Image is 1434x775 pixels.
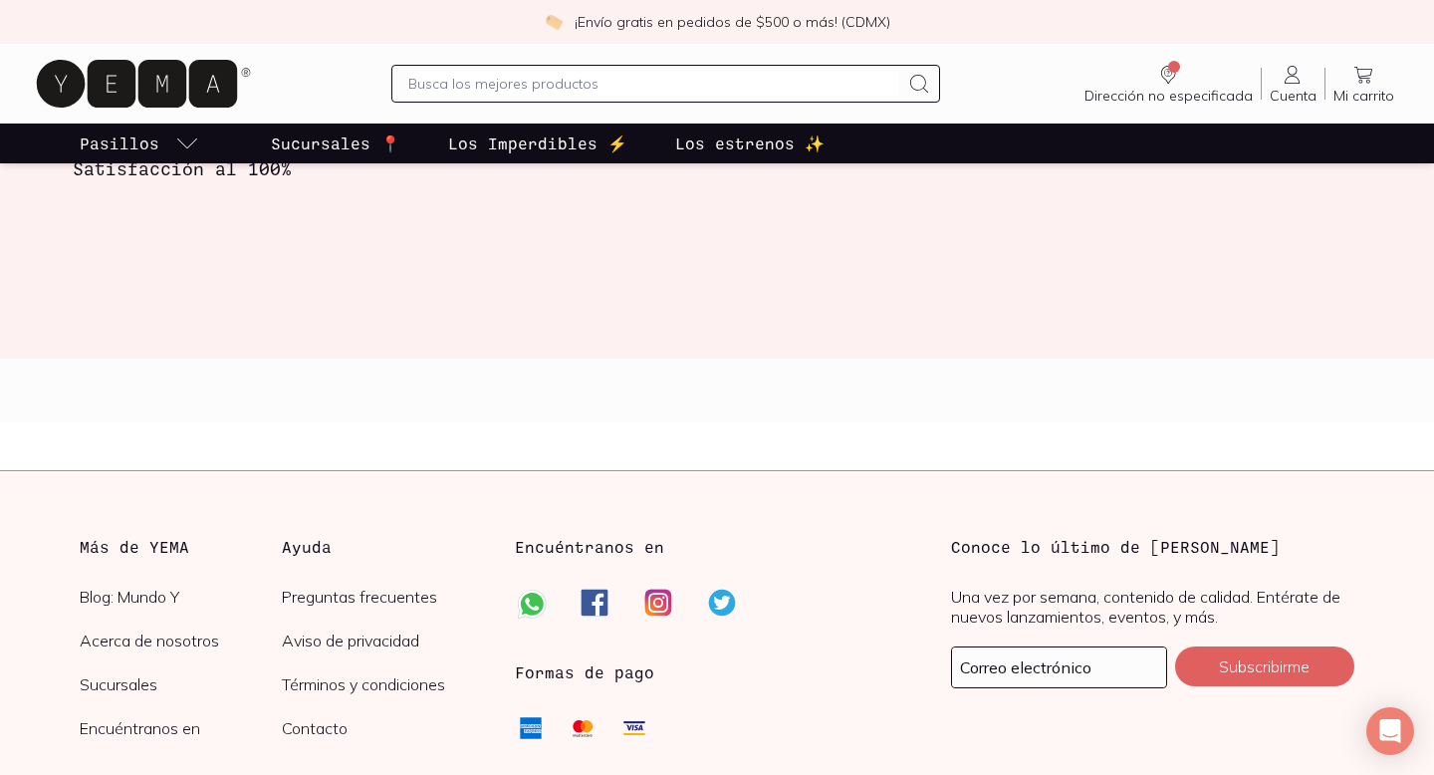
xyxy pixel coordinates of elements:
[271,131,400,155] p: Sucursales 📍
[515,660,654,684] h3: Formas de pago
[1175,646,1354,686] button: Subscribirme
[1262,63,1324,105] a: Cuenta
[80,718,282,738] a: Encuéntranos en
[282,587,484,607] a: Preguntas frecuentes
[1076,63,1261,105] a: Dirección no especificada
[282,535,484,559] h3: Ayuda
[1084,87,1253,105] span: Dirección no especificada
[448,131,627,155] p: Los Imperdibles ⚡️
[76,124,203,163] a: pasillo-todos-link
[1325,63,1402,105] a: Mi carrito
[282,718,484,738] a: Contacto
[444,124,631,163] a: Los Imperdibles ⚡️
[671,124,829,163] a: Los estrenos ✨
[515,535,664,559] h3: Encuéntranos en
[73,155,359,181] h3: Satisfacción al 100%
[1366,707,1414,755] div: Open Intercom Messenger
[80,131,159,155] p: Pasillos
[675,131,825,155] p: Los estrenos ✨
[80,535,282,559] h3: Más de YEMA
[282,674,484,694] a: Términos y condiciones
[545,13,563,31] img: check
[1333,87,1394,105] span: Mi carrito
[80,587,282,607] a: Blog: Mundo Y
[951,535,1354,559] h3: Conoce lo último de [PERSON_NAME]
[267,124,404,163] a: Sucursales 📍
[282,631,484,650] a: Aviso de privacidad
[80,674,282,694] a: Sucursales
[952,647,1166,687] input: mimail@gmail.com
[951,587,1354,627] p: Una vez por semana, contenido de calidad. Entérate de nuevos lanzamientos, eventos, y más.
[1270,87,1316,105] span: Cuenta
[408,72,898,96] input: Busca los mejores productos
[575,12,890,32] p: ¡Envío gratis en pedidos de $500 o más! (CDMX)
[80,631,282,650] a: Acerca de nosotros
